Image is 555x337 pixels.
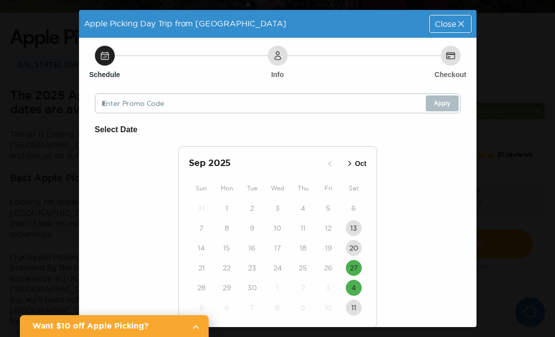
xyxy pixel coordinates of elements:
button: 16 [244,240,260,256]
button: 6 [219,300,235,316]
button: 9 [295,300,311,316]
time: 29 [223,283,231,293]
time: 2 [250,203,254,213]
time: 3 [275,203,280,213]
button: Oct [342,156,369,172]
button: 7 [244,300,260,316]
button: 11 [346,300,362,316]
time: 1 [226,203,228,213]
button: 24 [269,260,285,276]
time: 31 [198,203,205,213]
div: Thu [290,182,316,194]
button: 4 [295,200,311,216]
time: 23 [248,263,256,273]
time: 14 [198,243,205,253]
h6: Info [271,70,284,80]
time: 6 [351,203,356,213]
div: Wed [265,182,290,194]
time: 1 [276,283,279,293]
button: 12 [320,220,336,236]
time: 20 [349,243,358,253]
time: 2 [301,283,305,293]
h6: Select Date [95,123,461,136]
button: 3 [320,280,336,296]
time: 28 [197,283,206,293]
button: 22 [219,260,235,276]
time: 26 [324,263,332,273]
time: 11 [301,223,306,233]
div: Sun [189,182,214,194]
time: 7 [250,303,254,313]
time: 27 [350,263,358,273]
button: 1 [219,200,235,216]
div: Sat [341,182,366,194]
button: 1 [269,280,285,296]
button: 9 [244,220,260,236]
button: 8 [269,300,285,316]
time: 11 [351,303,356,313]
button: 21 [193,260,209,276]
div: Mon [214,182,239,194]
time: 3 [326,283,330,293]
time: 9 [301,303,305,313]
time: 24 [273,263,282,273]
span: Apple Picking Day Trip from [GEOGRAPHIC_DATA] [84,19,287,28]
button: 6 [346,200,362,216]
time: 19 [325,243,332,253]
button: 14 [193,240,209,256]
time: 22 [223,263,231,273]
time: 16 [248,243,255,253]
h6: Schedule [89,70,120,80]
time: 13 [350,223,357,233]
button: 30 [244,280,260,296]
time: 5 [199,303,204,313]
button: 5 [193,300,209,316]
button: 27 [346,260,362,276]
button: 10 [269,220,285,236]
time: 7 [199,223,203,233]
time: 10 [324,303,332,313]
h6: Checkout [435,70,467,80]
button: 20 [346,240,362,256]
span: Close [435,20,456,28]
button: 15 [219,240,235,256]
time: 17 [274,243,281,253]
time: 6 [225,303,229,313]
time: 25 [299,263,307,273]
time: 12 [325,223,331,233]
button: 10 [320,300,336,316]
button: 4 [346,280,362,296]
time: 15 [223,243,230,253]
button: 17 [269,240,285,256]
h2: Sep 2025 [189,157,322,170]
time: 5 [326,203,330,213]
p: Oct [355,159,366,169]
a: Want $10 off Apple Picking? [20,315,209,337]
time: 4 [301,203,305,213]
time: 4 [351,283,356,293]
button: 2 [295,280,311,296]
button: 29 [219,280,235,296]
button: 28 [193,280,209,296]
button: 23 [244,260,260,276]
button: 13 [346,220,362,236]
button: 19 [320,240,336,256]
button: 8 [219,220,235,236]
time: 21 [198,263,205,273]
button: 2 [244,200,260,216]
div: Fri [316,182,341,194]
button: 25 [295,260,311,276]
button: 26 [320,260,336,276]
button: 31 [193,200,209,216]
time: 9 [250,223,254,233]
h2: Want $10 off Apple Picking? [32,320,184,332]
div: Tue [239,182,265,194]
button: 18 [295,240,311,256]
time: 18 [300,243,307,253]
time: 10 [274,223,281,233]
button: 5 [320,200,336,216]
time: 8 [275,303,280,313]
button: 11 [295,220,311,236]
time: 30 [247,283,257,293]
time: 8 [225,223,229,233]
